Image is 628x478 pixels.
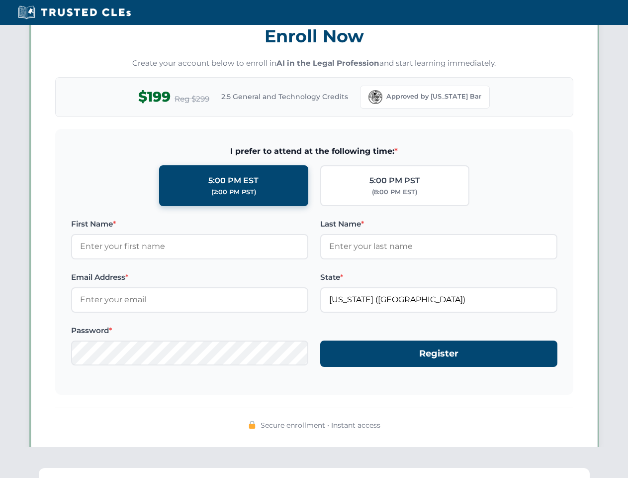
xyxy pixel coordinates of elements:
[71,325,308,337] label: Password
[208,174,259,187] div: 5:00 PM EST
[71,145,557,158] span: I prefer to attend at the following time:
[320,341,557,367] button: Register
[368,90,382,104] img: Florida Bar
[175,93,209,105] span: Reg $299
[71,218,308,230] label: First Name
[320,287,557,312] input: Florida (FL)
[261,420,380,431] span: Secure enrollment • Instant access
[372,187,417,197] div: (8:00 PM EST)
[71,234,308,259] input: Enter your first name
[55,58,573,69] p: Create your account below to enroll in and start learning immediately.
[221,91,348,102] span: 2.5 General and Technology Credits
[211,187,256,197] div: (2:00 PM PST)
[15,5,134,20] img: Trusted CLEs
[55,20,573,52] h3: Enroll Now
[320,271,557,283] label: State
[369,174,420,187] div: 5:00 PM PST
[71,287,308,312] input: Enter your email
[276,58,379,68] strong: AI in the Legal Profession
[386,92,481,102] span: Approved by [US_STATE] Bar
[71,271,308,283] label: Email Address
[138,86,171,108] span: $199
[320,234,557,259] input: Enter your last name
[248,421,256,429] img: 🔒
[320,218,557,230] label: Last Name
